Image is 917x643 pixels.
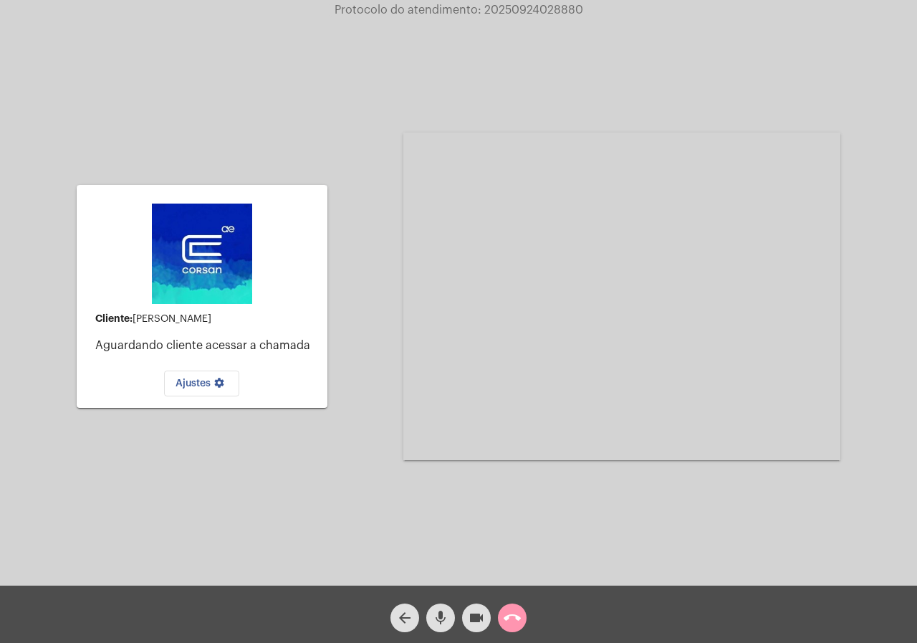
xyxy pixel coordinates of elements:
[95,339,316,352] p: Aguardando cliente acessar a chamada
[176,378,228,389] span: Ajustes
[396,609,413,627] mat-icon: arrow_back
[504,609,521,627] mat-icon: call_end
[432,609,449,627] mat-icon: mic
[335,4,583,16] span: Protocolo do atendimento: 20250924028880
[95,313,316,325] div: [PERSON_NAME]
[164,371,239,396] button: Ajustes
[468,609,485,627] mat-icon: videocam
[95,313,133,323] strong: Cliente:
[211,377,228,394] mat-icon: settings
[152,204,252,304] img: d4669ae0-8c07-2337-4f67-34b0df7f5ae4.jpeg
